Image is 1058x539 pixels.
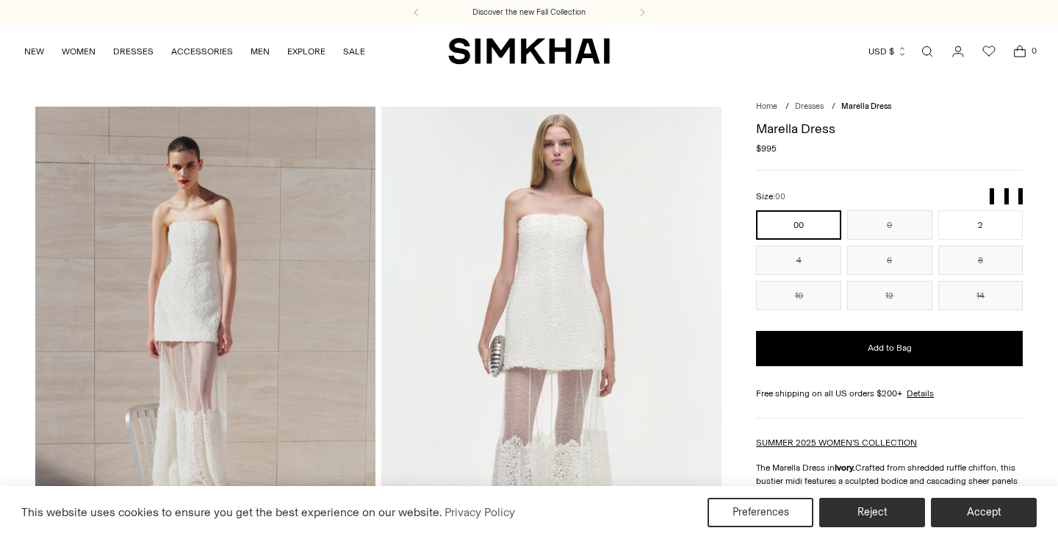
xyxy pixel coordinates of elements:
span: 00 [775,192,785,201]
a: Open cart modal [1005,37,1034,66]
span: $995 [756,142,777,155]
span: 0 [1027,44,1040,57]
div: / [785,101,789,113]
button: 6 [847,246,932,275]
button: Reject [819,498,925,527]
a: Go to the account page [943,37,973,66]
button: 00 [756,210,841,240]
nav: breadcrumbs [756,101,1023,113]
span: Add to Bag [868,342,912,354]
button: 8 [938,246,1023,275]
a: SIMKHAI [448,37,610,65]
span: This website uses cookies to ensure you get the best experience on our website. [21,505,442,519]
button: 2 [938,210,1023,240]
h1: Marella Dress [756,122,1023,135]
span: Marella Dress [841,101,891,111]
a: Open search modal [913,37,942,66]
a: Home [756,101,777,111]
button: 12 [847,281,932,310]
div: / [832,101,835,113]
p: The Marella Dress in Crafted from shredded ruffle chiffon, this bustier midi features a sculpted ... [756,461,1023,501]
a: Discover the new Fall Collection [472,7,586,18]
a: WOMEN [62,35,96,68]
button: 0 [847,210,932,240]
button: 14 [938,281,1023,310]
button: Preferences [708,498,813,527]
a: SUMMER 2025 WOMEN'S COLLECTION [756,438,917,448]
a: NEW [24,35,44,68]
label: Size: [756,190,785,204]
button: Accept [931,498,1037,527]
a: ACCESSORIES [171,35,233,68]
a: Wishlist [974,37,1004,66]
a: MEN [251,35,270,68]
a: Details [907,387,934,400]
a: EXPLORE [287,35,325,68]
div: Free shipping on all US orders $200+ [756,387,1023,400]
button: 4 [756,246,841,275]
strong: Ivory. [835,463,855,473]
a: Dresses [795,101,824,111]
a: DRESSES [113,35,154,68]
a: Privacy Policy (opens in a new tab) [442,501,517,524]
button: Add to Bag [756,331,1023,366]
button: USD $ [868,35,907,68]
a: SALE [343,35,365,68]
button: 10 [756,281,841,310]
